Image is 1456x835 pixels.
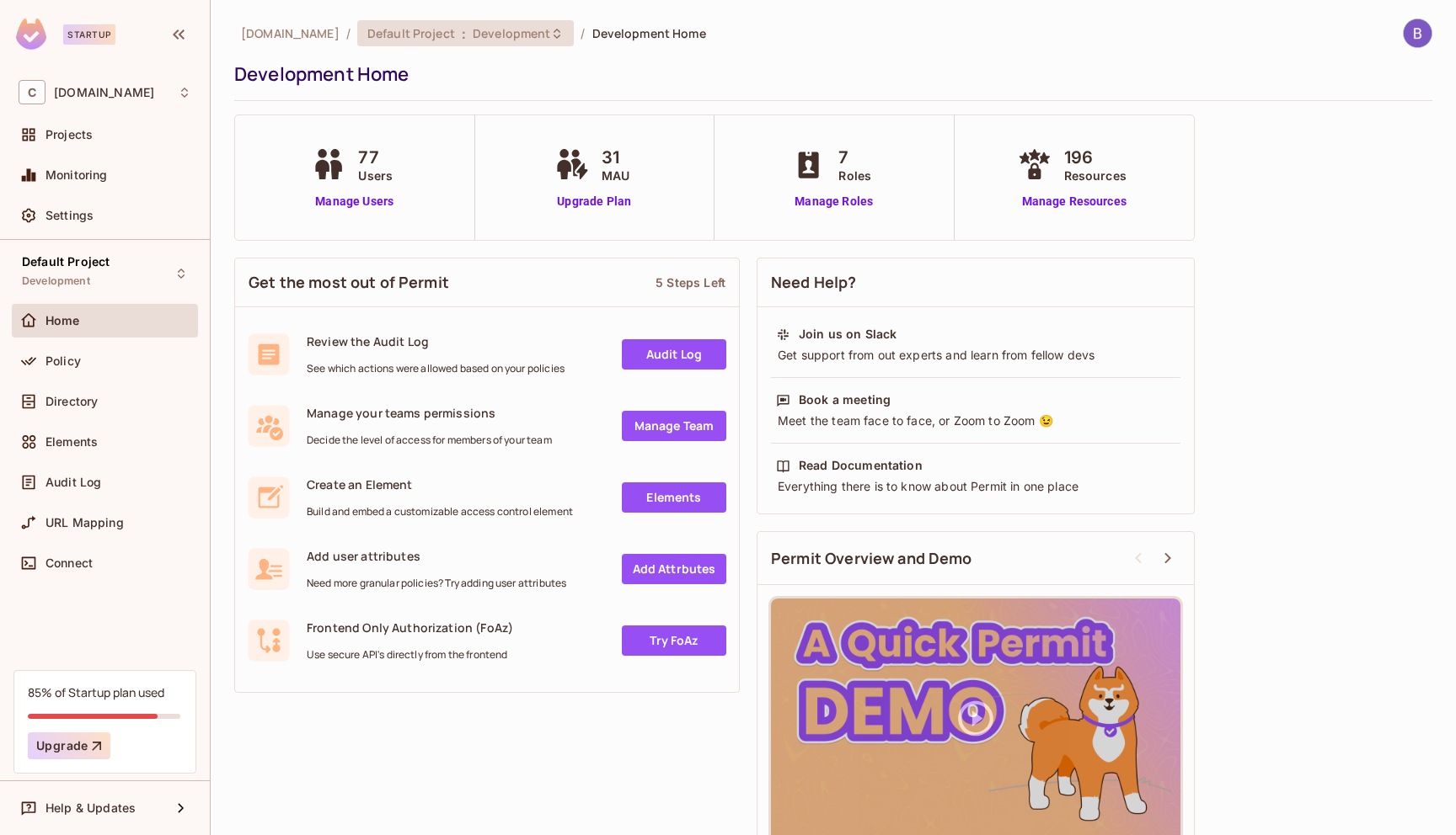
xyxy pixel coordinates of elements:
span: Create an Element [307,476,573,492]
a: Add Attrbutes [622,554,726,584]
span: Default Project [367,25,455,41]
span: Development [473,25,550,41]
div: 85% of Startup plan used [28,684,164,700]
span: Workspace: chalkboard.io [54,86,154,99]
a: Audit Log [622,339,726,370]
div: Everything there is to know about Permit in one place [776,478,1175,495]
span: Need more granular policies? Try adding user attributes [307,577,566,590]
span: 196 [1064,145,1127,170]
span: Decide the level of access for members of your team [307,433,552,447]
span: URL Mapping [45,516,124,529]
span: Development [22,274,90,288]
div: Startup [63,24,115,45]
span: Settings [45,209,94,222]
li: / [346,25,351,41]
div: Read Documentation [799,457,923,474]
a: Upgrade Plan [551,193,638,210]
span: Permit Overview and Demo [771,548,972,569]
div: Meet the team face to face, or Zoom to Zoom 😉 [776,412,1175,429]
a: Manage Team [622,411,726,441]
span: Manage your teams permissions [307,405,552,421]
span: Resources [1064,167,1127,184]
span: Monitoring [45,168,108,182]
span: Help & Updates [45,801,136,815]
span: Review the Audit Log [307,333,565,349]
img: Bradley Macnee [1404,19,1432,47]
a: Manage Users [308,193,401,210]
div: 5 Steps Left [656,274,725,290]
a: Elements [622,482,726,513]
span: Roles [838,167,871,184]
span: Projects [45,128,93,141]
li: / [581,25,585,41]
div: Get support from out experts and learn from fellow devs [776,347,1175,364]
span: Directory [45,395,98,408]
span: 31 [602,145,629,170]
span: Users [358,167,393,184]
span: C [19,80,45,104]
img: SReyMgAAAABJRU5ErkJggg== [16,19,46,50]
span: Get the most out of Permit [249,272,449,293]
span: Audit Log [45,476,101,489]
span: Build and embed a customizable access control element [307,505,573,519]
span: Connect [45,556,93,570]
span: See which actions were allowed based on your policies [307,362,565,375]
div: Development Home [234,61,1424,87]
span: Need Help? [771,272,857,293]
span: Default Project [22,255,110,269]
span: the active workspace [241,25,340,41]
a: Manage Roles [788,193,880,210]
span: Policy [45,354,81,368]
div: Join us on Slack [799,326,897,343]
span: Frontend Only Authorization (FoAz) [307,620,513,636]
span: Home [45,314,80,327]
a: Manage Resources [1014,193,1135,210]
div: Book a meeting [799,391,891,408]
span: MAU [602,167,629,184]
button: Upgrade [28,732,110,759]
span: Development Home [592,25,706,41]
span: 77 [358,145,393,170]
span: : [461,27,467,40]
span: Use secure API's directly from the frontend [307,648,513,662]
a: Try FoAz [622,625,726,656]
span: Add user attributes [307,548,566,564]
span: Elements [45,435,98,449]
span: 7 [838,145,871,170]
